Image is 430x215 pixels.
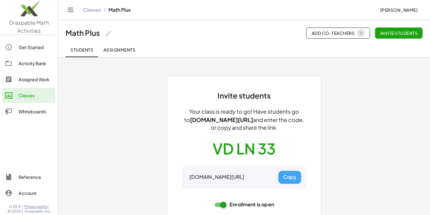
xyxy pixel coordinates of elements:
[22,209,23,214] span: |
[24,204,51,209] a: Privacy policy
[189,174,244,180] div: [DOMAIN_NAME][URL]
[2,170,55,184] a: Reference
[65,5,75,15] button: Toggle navigation
[2,88,55,103] a: Classes
[2,40,55,55] a: Get Started
[19,60,53,67] div: Activity Bank
[217,91,271,100] div: Invite students
[380,7,418,13] span: [PERSON_NAME]
[7,209,21,214] span: © 2025
[2,56,55,71] a: Activity Bank
[70,47,93,53] span: Students
[306,27,370,39] button: Add Co-Teachers1
[360,31,362,36] div: 1
[9,19,49,34] span: Graspable Math Activities
[2,72,55,87] a: Assigned Work
[311,29,365,37] span: Add Co-Teachers
[103,47,135,53] span: Assignments
[24,209,51,214] span: Graspable, Inc.
[19,173,53,181] div: Reference
[19,92,53,99] div: Classes
[19,189,53,197] div: Account
[22,204,23,209] span: |
[278,171,301,184] button: Copy
[83,7,101,13] a: Classes
[375,4,423,15] button: [PERSON_NAME]
[9,204,21,209] span: v1.28.4
[211,116,304,131] span: and enter the code, or copy and share the link.
[226,196,274,213] label: Enrollment is open
[19,108,53,115] div: Whiteboards
[190,116,253,123] span: [DOMAIN_NAME][URL]
[213,139,276,158] button: VD LN 33
[375,27,423,39] button: Invite students
[19,76,53,83] div: Assigned Work
[2,104,55,119] a: Whiteboards
[2,186,55,200] a: Account
[184,108,299,123] span: Your class is ready to go! Have students go to
[19,44,53,51] div: Get Started
[380,30,418,36] span: Invite students
[65,28,100,38] div: Math Plus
